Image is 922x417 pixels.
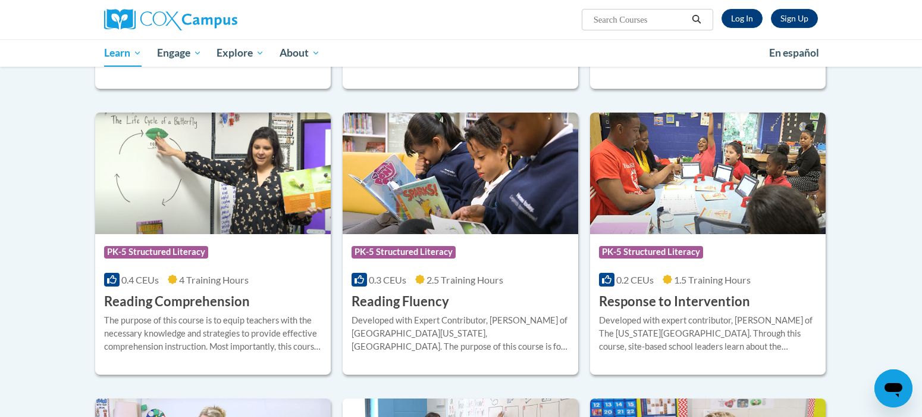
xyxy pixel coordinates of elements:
span: About [280,46,320,60]
span: 0.4 CEUs [121,274,159,285]
a: Learn [96,39,149,67]
img: Course Logo [343,113,578,234]
a: Course LogoPK-5 Structured Literacy0.4 CEUs4 Training Hours Reading ComprehensionThe purpose of t... [95,113,331,375]
a: Engage [149,39,209,67]
div: Developed with Expert Contributor, [PERSON_NAME] of [GEOGRAPHIC_DATA][US_STATE], [GEOGRAPHIC_DATA... [352,314,569,353]
a: En español [761,41,827,66]
span: 1.5 Training Hours [674,274,751,285]
div: The purpose of this course is to equip teachers with the necessary knowledge and strategies to pr... [104,314,322,353]
span: 2.5 Training Hours [426,274,503,285]
a: Course LogoPK-5 Structured Literacy0.3 CEUs2.5 Training Hours Reading FluencyDeveloped with Exper... [343,113,578,375]
div: Main menu [86,39,836,67]
a: Explore [209,39,272,67]
img: Course Logo [590,113,826,234]
span: Engage [157,46,202,60]
div: Developed with expert contributor, [PERSON_NAME] of The [US_STATE][GEOGRAPHIC_DATA]. Through this... [599,314,817,353]
a: Log In [722,9,763,28]
iframe: Button to launch messaging window [874,369,912,407]
span: 0.3 CEUs [369,274,406,285]
span: 0.2 CEUs [616,274,654,285]
a: About [272,39,328,67]
input: Search Courses [592,13,688,27]
span: PK-5 Structured Literacy [104,246,208,258]
span: Explore [217,46,264,60]
h3: Reading Comprehension [104,292,250,311]
a: Course LogoPK-5 Structured Literacy0.2 CEUs1.5 Training Hours Response to InterventionDeveloped w... [590,113,826,375]
button: Search [688,13,705,27]
img: Course Logo [95,113,331,234]
h3: Reading Fluency [352,292,449,311]
h3: Response to Intervention [599,292,750,311]
span: PK-5 Structured Literacy [599,246,703,258]
span: PK-5 Structured Literacy [352,246,456,258]
span: 4 Training Hours [179,274,249,285]
img: Cox Campus [104,9,237,30]
span: En español [769,46,819,59]
a: Cox Campus [104,9,330,30]
span: Learn [104,46,142,60]
a: Register [771,9,818,28]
